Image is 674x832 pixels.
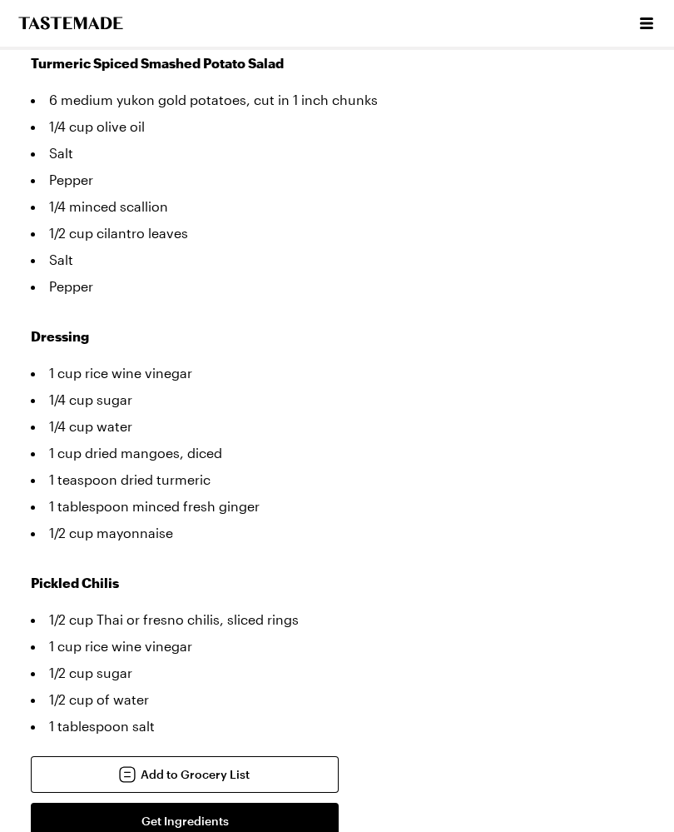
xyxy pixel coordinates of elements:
li: 1/4 minced scallion [31,193,643,220]
li: 1/2 cup of water [31,686,643,713]
li: 6 medium yukon gold potatoes, cut in 1 inch chunks [31,87,643,113]
button: Add to Grocery List [31,756,339,793]
a: To Tastemade Home Page [17,17,125,30]
li: Pepper [31,167,643,193]
li: 1/4 cup sugar [31,386,643,413]
h3: Pickled Chilis [31,573,643,593]
li: 1 cup dried mangoes, diced [31,440,643,466]
h3: Turmeric Spiced Smashed Potato Salad [31,53,643,73]
li: 1 cup rice wine vinegar [31,360,643,386]
button: Open menu [636,12,657,34]
li: 1 cup rice wine vinegar [31,633,643,660]
h3: Dressing [31,326,643,346]
span: Add to Grocery List [141,766,250,783]
li: 1/4 cup olive oil [31,113,643,140]
li: 1/2 cup Thai or fresno chilis, sliced rings [31,606,643,633]
li: 1/2 cup cilantro leaves [31,220,643,247]
li: 1 tablespoon minced fresh ginger [31,493,643,520]
li: Salt [31,140,643,167]
li: 1/2 cup mayonnaise [31,520,643,546]
li: 1/4 cup water [31,413,643,440]
li: 1/2 cup sugar [31,660,643,686]
li: 1 teaspoon dried turmeric [31,466,643,493]
li: 1 tablespoon salt [31,713,643,740]
li: Pepper [31,273,643,300]
li: Salt [31,247,643,273]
